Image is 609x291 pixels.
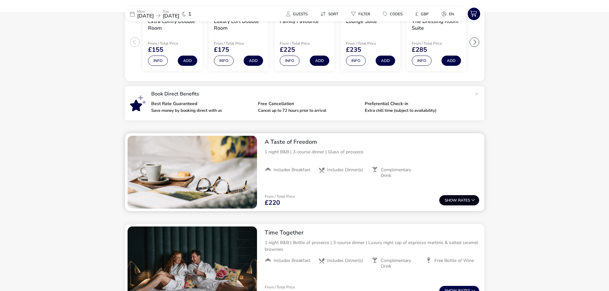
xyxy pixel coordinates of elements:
[188,11,191,17] span: 1
[415,11,418,17] i: £
[214,42,259,45] p: From / Total Price
[358,11,370,17] span: Filter
[274,258,310,264] span: Includes Breakfast
[258,109,360,113] p: Cancel up to 72 hours prior to arrival
[436,9,462,19] naf-pibe-menu-bar-item: en
[163,12,179,19] span: [DATE]
[281,9,315,19] naf-pibe-menu-bar-item: Guests
[163,10,179,13] p: Tue
[265,239,479,253] p: 1 night B&B | Bottle of prosecco | 3-course dinner | Luxury night cap of espresso martinis & salt...
[441,56,461,66] button: Add
[421,11,429,17] span: GBP
[280,42,325,45] p: From / Total Price
[148,18,197,32] h3: Extra Comfy Double Room
[327,167,363,173] span: Includes Dinner(s)
[346,18,377,25] h3: Lounge Suite
[281,9,313,19] button: Guests
[412,42,457,45] p: From / Total Price
[310,56,329,66] button: Add
[137,12,154,19] span: [DATE]
[293,11,308,17] span: Guests
[338,11,403,74] swiper-slide: 4 / 6
[178,56,197,66] button: Add
[125,6,221,21] div: Mon[DATE]Tue[DATE]1
[315,9,343,19] button: Sort
[151,102,253,106] p: Best Rate Guaranteed
[258,102,360,106] p: Free Cancellation
[260,224,484,274] div: Time Together1 night B&B | Bottle of prosecco | 3-course dinner | Luxury night cap of espresso ma...
[274,167,310,173] span: Includes Breakfast
[148,42,193,45] p: From / Total Price
[265,229,479,236] h2: Time Together
[148,56,168,66] button: Info
[214,56,234,66] button: Info
[260,133,484,184] div: A Taste of Freedom1 night B&B | 3-course dinner | Glass of proseccoIncludes BreakfastIncludes Din...
[376,56,395,66] button: Add
[151,91,472,96] p: Book Direct Benefits
[280,47,295,53] span: £225
[206,11,271,74] swiper-slide: 2 / 6
[412,56,432,66] button: Info
[265,285,295,289] p: From / Total Price
[214,47,229,53] span: £175
[412,47,427,53] span: £285
[412,18,461,32] h3: The Dressing Room Suite
[346,56,366,66] button: Info
[381,258,420,269] span: Complimentary Drink
[265,138,479,146] h2: A Taste of Freedom
[390,11,402,17] span: Codes
[140,11,206,74] swiper-slide: 1 / 6
[328,11,338,17] span: Sort
[449,11,454,17] span: en
[280,18,319,25] h3: Family Favourite
[315,9,346,19] naf-pibe-menu-bar-item: Sort
[381,167,420,179] span: Complimentary Drink
[434,258,474,264] span: Free Bottle of Wine
[436,9,459,19] button: en
[410,9,436,19] naf-pibe-menu-bar-item: £GBP
[410,9,434,19] button: £GBP
[378,9,410,19] naf-pibe-menu-bar-item: Codes
[439,195,479,205] button: ShowRates
[265,200,280,206] span: £220
[346,47,361,53] span: £235
[365,109,466,113] p: Extra chill time (subject to availability)
[280,56,300,66] button: Info
[378,9,408,19] button: Codes
[365,102,466,106] p: Preferential Check-in
[271,11,337,74] swiper-slide: 3 / 6
[403,11,469,74] swiper-slide: 5 / 6
[128,136,257,209] swiper-slide: 1 / 1
[346,9,375,19] button: Filter
[148,47,163,53] span: £155
[265,195,295,198] p: From / Total Price
[346,9,378,19] naf-pibe-menu-bar-item: Filter
[137,10,154,13] p: Mon
[346,42,391,45] p: From / Total Price
[214,18,263,32] h3: Luxury Loft Double Room
[445,198,458,203] span: Show
[244,56,263,66] button: Add
[265,149,479,155] p: 1 night B&B | 3-course dinner | Glass of prosecco
[327,258,363,264] span: Includes Dinner(s)
[151,109,253,113] p: Save money by booking direct with us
